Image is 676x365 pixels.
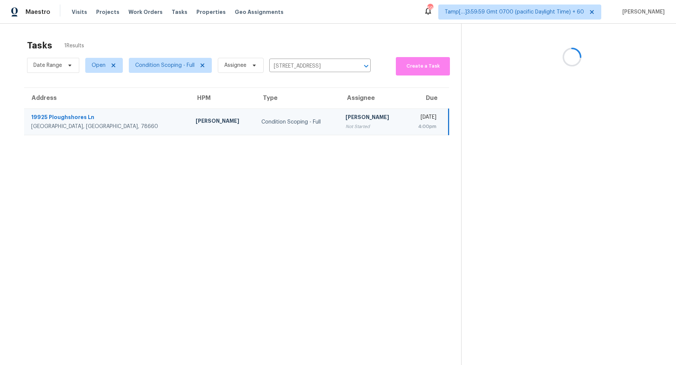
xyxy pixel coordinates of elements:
div: 592 [427,5,433,12]
span: Maestro [26,8,50,16]
th: Due [405,88,448,109]
div: 19925 Ploughshores Ln [31,113,184,123]
span: Open [92,62,106,69]
span: Create a Task [400,62,446,71]
span: 1 Results [64,42,84,50]
span: Geo Assignments [235,8,284,16]
span: Work Orders [128,8,163,16]
span: Properties [196,8,226,16]
span: Visits [72,8,87,16]
button: Create a Task [396,57,450,75]
h2: Tasks [27,42,52,49]
button: Open [361,61,371,71]
div: [GEOGRAPHIC_DATA], [GEOGRAPHIC_DATA], 78660 [31,123,184,130]
div: Condition Scoping - Full [261,118,334,126]
div: 4:00pm [411,123,436,130]
div: Not Started [346,123,399,130]
div: [DATE] [411,113,436,123]
th: Address [24,88,190,109]
span: Tasks [172,9,187,15]
span: Date Range [33,62,62,69]
div: [PERSON_NAME] [346,113,399,123]
th: Assignee [340,88,405,109]
span: [PERSON_NAME] [619,8,665,16]
span: Condition Scoping - Full [135,62,195,69]
span: Tamp[…]3:59:59 Gmt 0700 (pacific Daylight Time) + 60 [445,8,584,16]
span: Assignee [224,62,246,69]
th: HPM [190,88,255,109]
th: Type [255,88,340,109]
div: [PERSON_NAME] [196,117,249,127]
input: Search by address [269,60,350,72]
span: Projects [96,8,119,16]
